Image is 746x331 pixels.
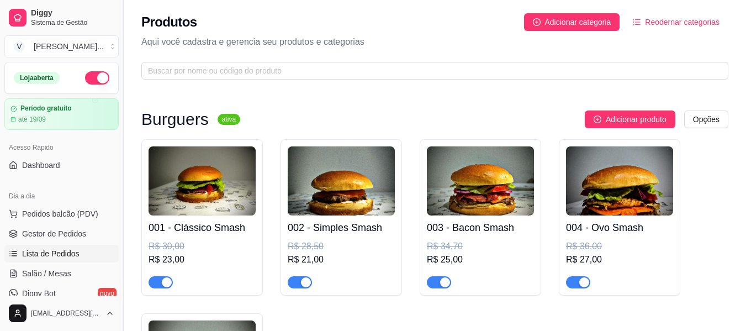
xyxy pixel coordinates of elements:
[427,220,534,235] h4: 003 - Bacon Smash
[427,253,534,266] div: R$ 25,00
[4,300,119,327] button: [EMAIL_ADDRESS][DOMAIN_NAME]
[606,113,666,125] span: Adicionar produto
[633,18,641,26] span: ordered-list
[18,115,46,124] article: até 19/09
[566,253,673,266] div: R$ 27,00
[149,220,256,235] h4: 001 - Clássico Smash
[22,228,86,239] span: Gestor de Pedidos
[148,65,713,77] input: Buscar por nome ou código do produto
[141,113,209,126] h3: Burguers
[14,72,60,84] div: Loja aberta
[624,13,728,31] button: Reodernar categorias
[218,114,240,125] sup: ativa
[427,240,534,253] div: R$ 34,70
[4,285,119,302] a: Diggy Botnovo
[594,115,601,123] span: plus-circle
[20,104,72,113] article: Período gratuito
[566,240,673,253] div: R$ 36,00
[22,248,80,259] span: Lista de Pedidos
[545,16,611,28] span: Adicionar categoria
[22,160,60,171] span: Dashboard
[566,220,673,235] h4: 004 - Ovo Smash
[141,35,728,49] p: Aqui você cadastra e gerencia seu produtos e categorias
[149,240,256,253] div: R$ 30,00
[524,13,620,31] button: Adicionar categoria
[585,111,675,128] button: Adicionar produto
[4,4,119,31] a: DiggySistema de Gestão
[288,253,395,266] div: R$ 21,00
[22,268,71,279] span: Salão / Mesas
[684,111,728,128] button: Opções
[4,139,119,156] div: Acesso Rápido
[4,187,119,205] div: Dia a dia
[4,265,119,282] a: Salão / Mesas
[22,208,98,219] span: Pedidos balcão (PDV)
[149,146,256,216] img: product-image
[149,253,256,266] div: R$ 23,00
[22,288,56,299] span: Diggy Bot
[288,220,395,235] h4: 002 - Simples Smash
[288,240,395,253] div: R$ 28,50
[14,41,25,52] span: V
[4,98,119,130] a: Período gratuitoaté 19/09
[31,8,114,18] span: Diggy
[141,13,197,31] h2: Produtos
[4,205,119,223] button: Pedidos balcão (PDV)
[533,18,541,26] span: plus-circle
[31,18,114,27] span: Sistema de Gestão
[4,225,119,243] a: Gestor de Pedidos
[4,245,119,262] a: Lista de Pedidos
[693,113,719,125] span: Opções
[427,146,534,216] img: product-image
[34,41,104,52] div: [PERSON_NAME] ...
[288,146,395,216] img: product-image
[645,16,719,28] span: Reodernar categorias
[566,146,673,216] img: product-image
[4,156,119,174] a: Dashboard
[31,309,101,318] span: [EMAIL_ADDRESS][DOMAIN_NAME]
[85,71,109,85] button: Alterar Status
[4,35,119,57] button: Select a team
